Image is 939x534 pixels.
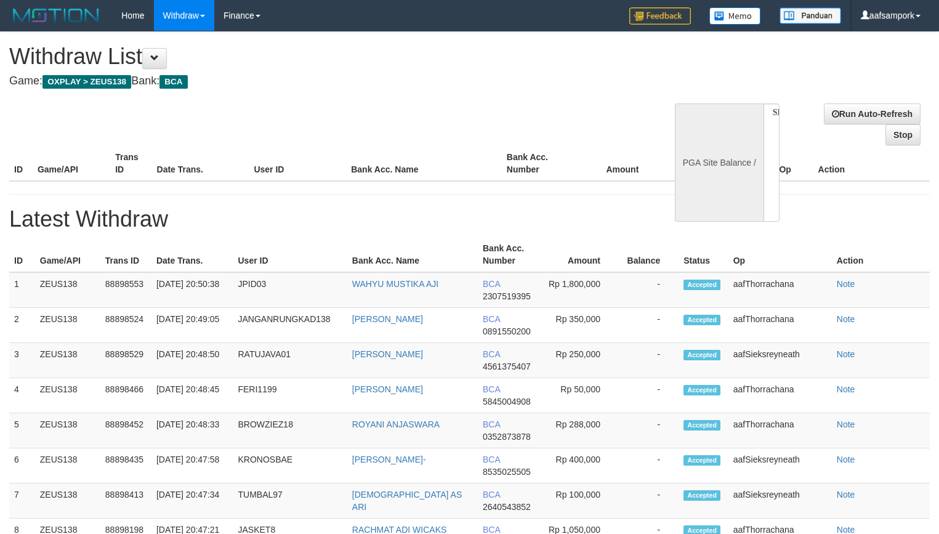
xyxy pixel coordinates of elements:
[837,279,855,289] a: Note
[233,483,347,519] td: TUMBAL97
[824,103,921,124] a: Run Auto-Refresh
[35,308,100,343] td: ZEUS138
[9,146,33,181] th: ID
[813,146,930,181] th: Action
[9,378,35,413] td: 4
[35,343,100,378] td: ZEUS138
[683,455,720,466] span: Accepted
[728,483,832,519] td: aafSieksreyneath
[483,326,531,336] span: 0891550200
[233,343,347,378] td: RATUJAVA01
[352,419,440,429] a: ROYANI ANJASWARA
[683,385,720,395] span: Accepted
[9,6,103,25] img: MOTION_logo.png
[483,279,500,289] span: BCA
[619,308,679,343] td: -
[478,237,543,272] th: Bank Acc. Number
[483,455,500,464] span: BCA
[100,308,151,343] td: 88898524
[352,490,462,512] a: [DEMOGRAPHIC_DATA] AS ARI
[35,413,100,448] td: ZEUS138
[352,349,423,359] a: [PERSON_NAME]
[728,308,832,343] td: aafThorrachana
[9,44,614,69] h1: Withdraw List
[774,146,813,181] th: Op
[543,448,619,483] td: Rp 400,000
[100,378,151,413] td: 88898466
[619,272,679,308] td: -
[483,314,500,324] span: BCA
[352,384,423,394] a: [PERSON_NAME]
[159,75,187,89] span: BCA
[9,483,35,519] td: 7
[9,272,35,308] td: 1
[543,272,619,308] td: Rp 1,800,000
[619,413,679,448] td: -
[100,237,151,272] th: Trans ID
[483,419,500,429] span: BCA
[352,314,423,324] a: [PERSON_NAME]
[233,413,347,448] td: BROWZIEZ18
[35,483,100,519] td: ZEUS138
[9,448,35,483] td: 6
[151,237,233,272] th: Date Trans.
[233,272,347,308] td: JPID03
[709,7,761,25] img: Button%20Memo.svg
[837,419,855,429] a: Note
[543,237,619,272] th: Amount
[619,448,679,483] td: -
[728,343,832,378] td: aafSieksreyneath
[346,146,502,181] th: Bank Acc. Name
[100,483,151,519] td: 88898413
[233,378,347,413] td: FERI1199
[543,413,619,448] td: Rp 288,000
[483,349,500,359] span: BCA
[619,343,679,378] td: -
[151,483,233,519] td: [DATE] 20:47:34
[543,483,619,519] td: Rp 100,000
[233,448,347,483] td: KRONOSBAE
[483,362,531,371] span: 4561375407
[780,7,841,24] img: panduan.png
[151,413,233,448] td: [DATE] 20:48:33
[837,490,855,500] a: Note
[42,75,131,89] span: OXPLAY > ZEUS138
[35,272,100,308] td: ZEUS138
[100,272,151,308] td: 88898553
[110,146,151,181] th: Trans ID
[683,490,720,501] span: Accepted
[728,413,832,448] td: aafThorrachana
[9,343,35,378] td: 3
[9,237,35,272] th: ID
[100,343,151,378] td: 88898529
[9,308,35,343] td: 2
[619,378,679,413] td: -
[35,448,100,483] td: ZEUS138
[100,413,151,448] td: 88898452
[543,378,619,413] td: Rp 50,000
[728,272,832,308] td: aafThorrachana
[151,378,233,413] td: [DATE] 20:48:45
[683,280,720,290] span: Accepted
[683,420,720,431] span: Accepted
[483,467,531,477] span: 8535025505
[728,378,832,413] td: aafThorrachana
[483,397,531,407] span: 5845004908
[679,237,728,272] th: Status
[483,502,531,512] span: 2640543852
[152,146,249,181] th: Date Trans.
[579,146,657,181] th: Amount
[837,314,855,324] a: Note
[543,308,619,343] td: Rp 350,000
[619,237,679,272] th: Balance
[347,237,478,272] th: Bank Acc. Name
[352,455,426,464] a: [PERSON_NAME]-
[837,455,855,464] a: Note
[675,103,764,222] div: PGA Site Balance /
[33,146,110,181] th: Game/API
[483,384,500,394] span: BCA
[619,483,679,519] td: -
[233,308,347,343] td: JANGANRUNGKAD138
[683,315,720,325] span: Accepted
[151,272,233,308] td: [DATE] 20:50:38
